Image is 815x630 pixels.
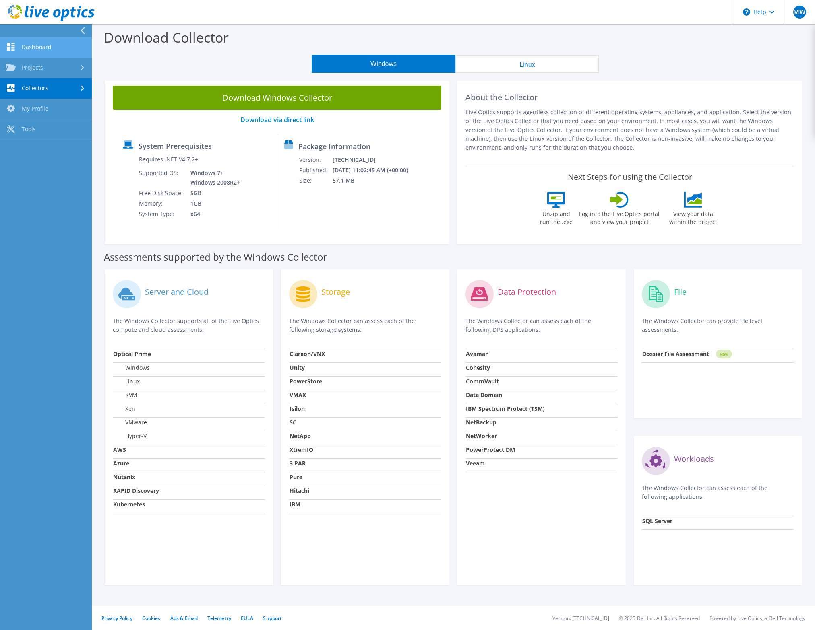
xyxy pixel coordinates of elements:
[538,208,575,226] label: Unzip and run the .exe
[113,500,145,508] strong: Kubernetes
[290,391,306,399] strong: VMAX
[113,446,126,453] strong: AWS
[332,165,419,175] td: [DATE] 11:02:45 AM (+00:00)
[743,8,750,16] svg: \n
[312,55,455,73] button: Windows
[113,487,159,494] strong: RAPID Discovery
[498,288,556,296] label: Data Protection
[466,459,485,467] strong: Veeam
[290,418,296,426] strong: SC
[466,446,515,453] strong: PowerProtect DM
[710,615,805,622] li: Powered by Live Optics, a Dell Technology
[184,209,242,219] td: x64
[113,473,135,481] strong: Nutanix
[113,432,147,440] label: Hyper-V
[145,288,209,296] label: Server and Cloud
[290,487,309,494] strong: Hitachi
[674,288,687,296] label: File
[263,615,282,622] a: Support
[184,198,242,209] td: 1GB
[113,317,265,334] p: The Windows Collector supports all of the Live Optics compute and cloud assessments.
[568,172,692,182] label: Next Steps for using the Collector
[642,317,794,334] p: The Windows Collector can provide file level assessments.
[290,350,325,358] strong: Clariion/VNX
[298,142,370,150] label: Package Information
[113,391,137,399] label: KVM
[139,198,184,209] td: Memory:
[674,455,714,463] label: Workloads
[290,473,302,481] strong: Pure
[142,615,161,622] a: Cookies
[466,391,502,399] strong: Data Domain
[619,615,700,622] li: © 2025 Dell Inc. All Rights Reserved
[113,364,150,372] label: Windows
[207,615,231,622] a: Telemetry
[290,446,313,453] strong: XtremIO
[579,208,660,226] label: Log into the Live Optics portal and view your project
[299,154,332,165] td: Version:
[466,418,496,426] strong: NetBackup
[299,165,332,175] td: Published:
[170,615,198,622] a: Ads & Email
[793,6,806,19] span: MW
[104,28,229,47] label: Download Collector
[466,432,497,440] strong: NetWorker
[720,352,728,356] tspan: NEW!
[332,175,419,186] td: 57.1 MB
[290,432,311,440] strong: NetApp
[139,188,184,198] td: Free Disk Space:
[289,317,441,334] p: The Windows Collector can assess each of the following storage systems.
[290,364,305,371] strong: Unity
[184,168,242,188] td: Windows 7+ Windows 2008R2+
[455,55,599,73] button: Linux
[113,418,147,426] label: VMware
[466,350,488,358] strong: Avamar
[113,405,135,413] label: Xen
[321,288,350,296] label: Storage
[113,86,441,110] a: Download Windows Collector
[113,350,151,358] strong: Optical Prime
[290,500,300,508] strong: IBM
[139,142,212,150] label: System Prerequisites
[113,377,140,385] label: Linux
[642,484,794,501] p: The Windows Collector can assess each of the following applications.
[465,108,794,152] p: Live Optics supports agentless collection of different operating systems, appliances, and applica...
[299,175,332,186] td: Size:
[332,154,419,165] td: [TECHNICAL_ID]
[290,377,322,385] strong: PowerStore
[466,405,545,412] strong: IBM Spectrum Protect (TSM)
[466,377,499,385] strong: CommVault
[184,188,242,198] td: 5GB
[139,209,184,219] td: System Type:
[113,459,129,467] strong: Azure
[552,615,609,622] li: Version: [TECHNICAL_ID]
[465,317,618,334] p: The Windows Collector can assess each of the following DPS applications.
[290,459,306,467] strong: 3 PAR
[240,115,314,124] a: Download via direct link
[664,208,722,226] label: View your data within the project
[241,615,253,622] a: EULA
[290,405,305,412] strong: Isilon
[642,517,672,525] strong: SQL Server
[101,615,132,622] a: Privacy Policy
[465,93,794,102] h2: About the Collector
[642,350,709,358] strong: Dossier File Assessment
[139,155,198,163] label: Requires .NET V4.7.2+
[466,364,490,371] strong: Cohesity
[139,168,184,188] td: Supported OS:
[104,253,327,261] label: Assessments supported by the Windows Collector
